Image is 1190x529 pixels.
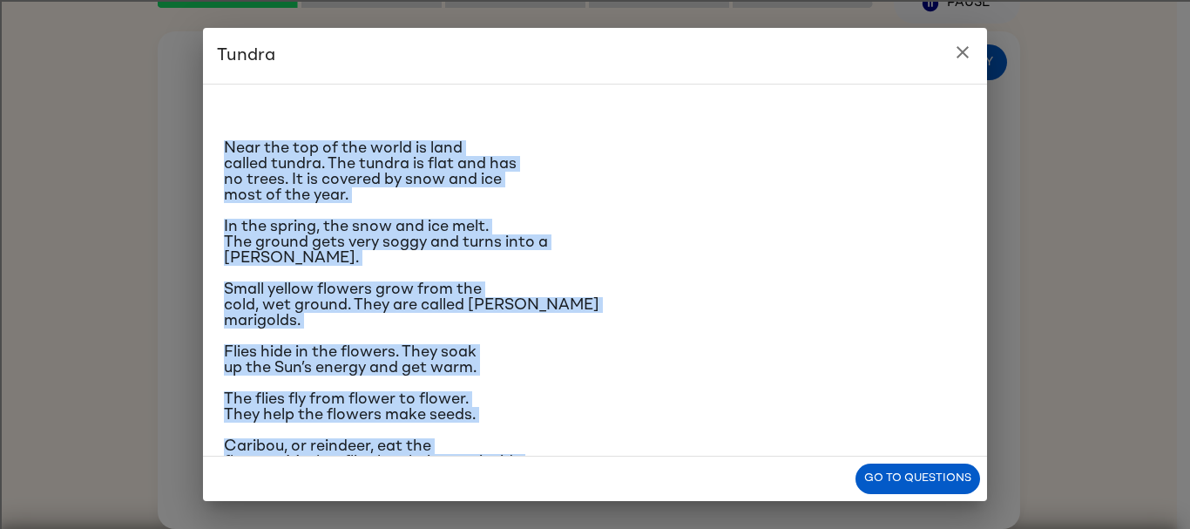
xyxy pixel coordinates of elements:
[224,344,477,376] span: Flies hide in the flowers. They soak up the Sun’s energy and get warm.
[224,281,599,329] span: Small yellow flowers grow from the cold, wet ground. They are called [PERSON_NAME] marigolds.
[224,219,548,266] span: In the spring, the snow and ice melt. The ground gets very soggy and turns into a [PERSON_NAME].
[7,7,364,23] div: Home
[203,28,987,84] h2: Tundra
[7,87,1183,103] div: Delete
[224,140,517,203] span: Near the top of the world is land called tundra. The tundra is flat and has no trees. It is cover...
[7,40,1183,56] div: Sort A > Z
[7,56,1183,71] div: Sort New > Old
[855,464,980,494] button: Go to questions
[7,71,1183,87] div: Move To ...
[224,391,476,423] span: The flies fly from flower to flower. They help the flowers make seeds.
[7,103,1183,119] div: Options
[7,119,1183,134] div: Sign out
[945,35,980,70] button: close
[224,438,532,501] span: Caribou, or reindeer, eat the flowers. Mother flies lay their eggs inside caribou noses. It is wa...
